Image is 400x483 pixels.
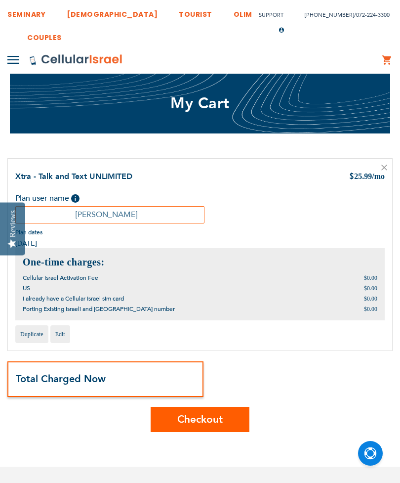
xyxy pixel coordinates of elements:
span: US [23,284,30,292]
a: TOURIST [179,2,212,21]
span: My Cart [170,93,230,114]
span: Edit [55,331,65,338]
button: Checkout [151,407,249,432]
a: Duplicate [15,325,48,343]
span: $ [349,172,354,183]
span: /mo [372,172,385,180]
span: Checkout [177,412,223,427]
span: $0.00 [364,285,377,292]
img: Toggle Menu [7,56,19,64]
a: COUPLES [27,26,62,44]
a: SEMINARY [7,2,45,21]
span: Help [71,194,80,203]
a: [DEMOGRAPHIC_DATA] [67,2,158,21]
a: Support [259,11,283,19]
span: [DATE] [15,239,42,248]
strong: Total Charged Now [16,372,106,386]
a: Edit [50,325,70,343]
span: Plan dates [15,228,42,236]
span: Plan user name [15,193,69,204]
a: [PHONE_NUMBER] [305,11,354,19]
span: $0.00 [364,295,377,302]
span: Cellular Israel Activation Fee [23,274,98,282]
span: I already have a Cellular Israel sim card [23,295,124,303]
li: / [295,8,390,22]
div: 25.99 [349,171,385,183]
span: $0.00 [364,274,377,281]
h2: One-time charges: [23,256,377,269]
a: Xtra - Talk and Text UNLIMITED [15,171,132,182]
a: OLIM [234,2,252,21]
span: $0.00 [364,306,377,312]
div: Reviews [8,210,17,237]
a: 072-224-3300 [356,11,390,19]
img: Cellular Israel Logo [29,54,123,66]
span: Porting Existing Israeli and [GEOGRAPHIC_DATA] number [23,305,175,313]
span: Duplicate [20,331,43,338]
